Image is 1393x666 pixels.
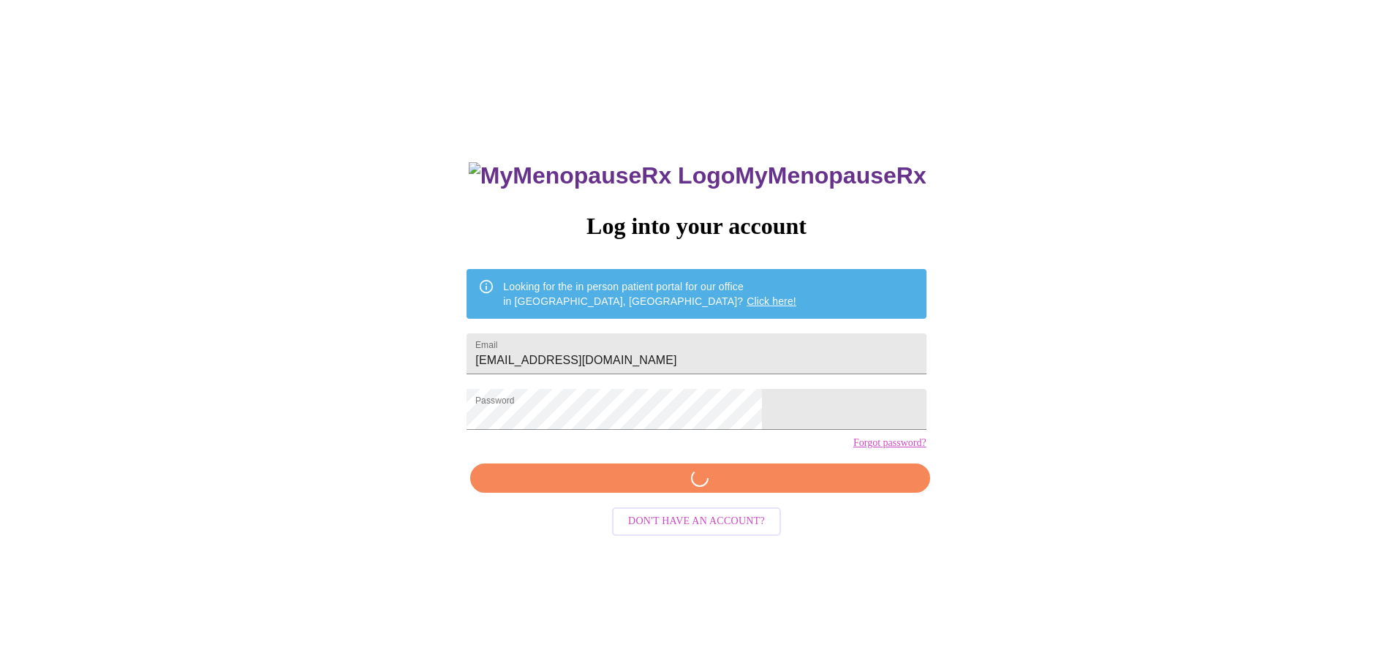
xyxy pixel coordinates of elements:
[612,507,781,536] button: Don't have an account?
[469,162,926,189] h3: MyMenopauseRx
[467,213,926,240] h3: Log into your account
[608,514,785,526] a: Don't have an account?
[853,437,926,449] a: Forgot password?
[469,162,735,189] img: MyMenopauseRx Logo
[747,295,796,307] a: Click here!
[628,512,765,531] span: Don't have an account?
[503,273,796,314] div: Looking for the in person patient portal for our office in [GEOGRAPHIC_DATA], [GEOGRAPHIC_DATA]?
